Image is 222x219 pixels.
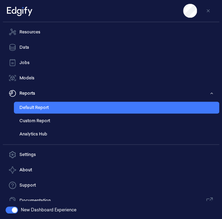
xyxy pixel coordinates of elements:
a: Jobs [3,56,219,70]
a: Resources [3,25,219,39]
a: Data [3,40,219,54]
a: Default Report [14,102,219,114]
button: About [3,163,219,177]
div: Loading… [95,29,127,40]
a: Support [3,178,219,192]
a: Settings [3,148,219,162]
a: Documentation [3,194,219,208]
button: Toggle Navigation [203,5,214,16]
a: Analytics Hub [14,128,219,140]
a: Models [3,71,219,85]
a: Custom Report [14,115,219,127]
button: Reports [3,86,219,100]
